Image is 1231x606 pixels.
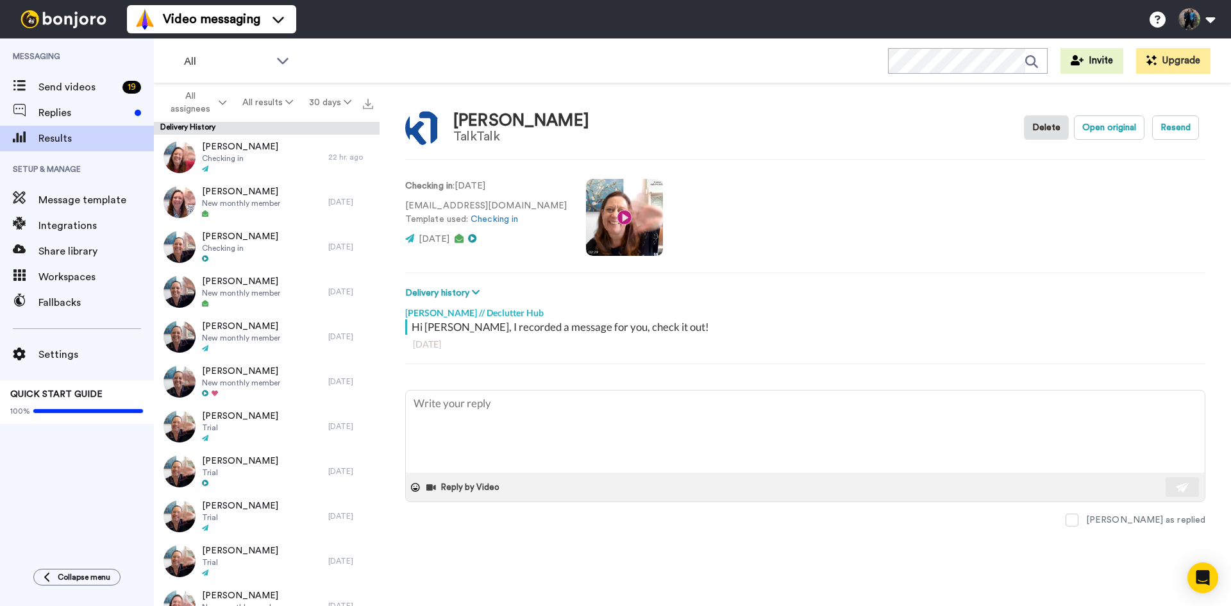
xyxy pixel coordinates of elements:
div: [DATE] [328,556,373,566]
span: Message template [38,192,154,208]
p: : [DATE] [405,180,567,193]
a: [PERSON_NAME]Checking in[DATE] [154,224,380,269]
img: bj-logo-header-white.svg [15,10,112,28]
span: Fallbacks [38,295,154,310]
span: Trial [202,423,278,433]
a: [PERSON_NAME]Checking in22 hr. ago [154,135,380,180]
span: Integrations [38,218,154,233]
span: All assignees [164,90,216,115]
button: Open original [1074,115,1144,140]
a: Checking in [471,215,518,224]
span: [PERSON_NAME] [202,320,280,333]
span: [PERSON_NAME] [202,500,278,512]
div: [PERSON_NAME] as replied [1086,514,1205,526]
span: Share library [38,244,154,259]
button: Collapse menu [33,569,121,585]
span: Trial [202,512,278,523]
span: [DATE] [419,235,449,244]
span: New monthly member [202,288,280,298]
button: Export all results that match these filters now. [359,93,377,112]
span: All [184,54,270,69]
span: Replies [38,105,130,121]
div: Hi [PERSON_NAME], I recorded a message for you, check it out! [412,319,1202,335]
button: Resend [1152,115,1199,140]
div: TalkTalk [453,130,589,144]
img: 1d20a3a0-b469-4610-b5c8-e6390d5d4bfc-thumb.jpg [163,186,196,218]
span: [PERSON_NAME] [202,185,280,198]
a: [PERSON_NAME]New monthly member[DATE] [154,180,380,224]
img: vm-color.svg [135,9,155,29]
span: Trial [202,467,278,478]
span: Checking in [202,153,278,164]
span: New monthly member [202,333,280,343]
img: 97af2fdd-5954-4693-94e4-2c9f32d41d63-thumb.jpg [163,321,196,353]
button: Reply by Video [425,478,503,497]
span: Settings [38,347,154,362]
div: [DATE] [413,338,1198,351]
img: e142e539-551d-4183-963b-00bb9b21c3df-thumb.jpg [163,231,196,263]
span: [PERSON_NAME] [202,140,278,153]
div: [PERSON_NAME] [453,112,589,130]
img: ce086e30-be83-4993-a802-6862aeec2d3c-thumb.jpg [163,276,196,308]
div: [PERSON_NAME] // Declutter Hub [405,300,1205,319]
a: [PERSON_NAME]Trial[DATE] [154,494,380,539]
div: 19 [122,81,141,94]
a: [PERSON_NAME]New monthly member[DATE] [154,269,380,314]
a: [PERSON_NAME]Trial[DATE] [154,539,380,584]
button: Delete [1024,115,1069,140]
div: [DATE] [328,197,373,207]
button: Invite [1060,48,1123,74]
div: [DATE] [328,287,373,297]
strong: Checking in [405,181,453,190]
span: QUICK START GUIDE [10,390,103,399]
p: [EMAIL_ADDRESS][DOMAIN_NAME] Template used: [405,199,567,226]
span: Results [38,131,154,146]
img: 4ebacd06-0f6c-4710-8238-3f9bf279bd62-thumb.jpg [163,366,196,398]
button: 30 days [301,91,359,114]
a: [PERSON_NAME]Trial[DATE] [154,404,380,449]
div: Delivery History [154,122,380,135]
button: All assignees [156,85,235,121]
div: [DATE] [328,466,373,476]
span: Checking in [202,243,278,253]
button: Upgrade [1136,48,1210,74]
a: [PERSON_NAME]Trial[DATE] [154,449,380,494]
span: Send videos [38,80,117,95]
img: a7165f4c-04ea-4502-be87-3b138f0b617d-thumb.jpg [163,500,196,532]
div: [DATE] [328,421,373,432]
span: [PERSON_NAME] [202,230,278,243]
span: [PERSON_NAME] [202,275,280,288]
span: Workspaces [38,269,154,285]
img: a7165f4c-04ea-4502-be87-3b138f0b617d-thumb.jpg [163,545,196,577]
span: [PERSON_NAME] [202,365,280,378]
div: [DATE] [328,332,373,342]
a: [PERSON_NAME]New monthly member[DATE] [154,359,380,404]
div: [DATE] [328,511,373,521]
span: Collapse menu [58,572,110,582]
img: 0b2d66b3-285f-4780-833b-ea96dd0631f1-thumb.jpg [163,141,196,173]
div: 22 hr. ago [328,152,373,162]
button: All results [235,91,301,114]
img: a7165f4c-04ea-4502-be87-3b138f0b617d-thumb.jpg [163,455,196,487]
img: Image of Ana Arto [405,110,440,146]
a: [PERSON_NAME]New monthly member[DATE] [154,314,380,359]
span: [PERSON_NAME] [202,410,278,423]
div: [DATE] [328,242,373,252]
span: 100% [10,406,30,416]
img: export.svg [363,99,373,109]
img: a7165f4c-04ea-4502-be87-3b138f0b617d-thumb.jpg [163,410,196,442]
span: [PERSON_NAME] [202,544,278,557]
div: Open Intercom Messenger [1187,562,1218,593]
span: Video messaging [163,10,260,28]
span: [PERSON_NAME] [202,455,278,467]
img: send-white.svg [1176,482,1190,492]
span: Trial [202,557,278,568]
span: [PERSON_NAME] [202,589,280,602]
span: New monthly member [202,378,280,388]
span: New monthly member [202,198,280,208]
button: Delivery history [405,286,483,300]
div: [DATE] [328,376,373,387]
